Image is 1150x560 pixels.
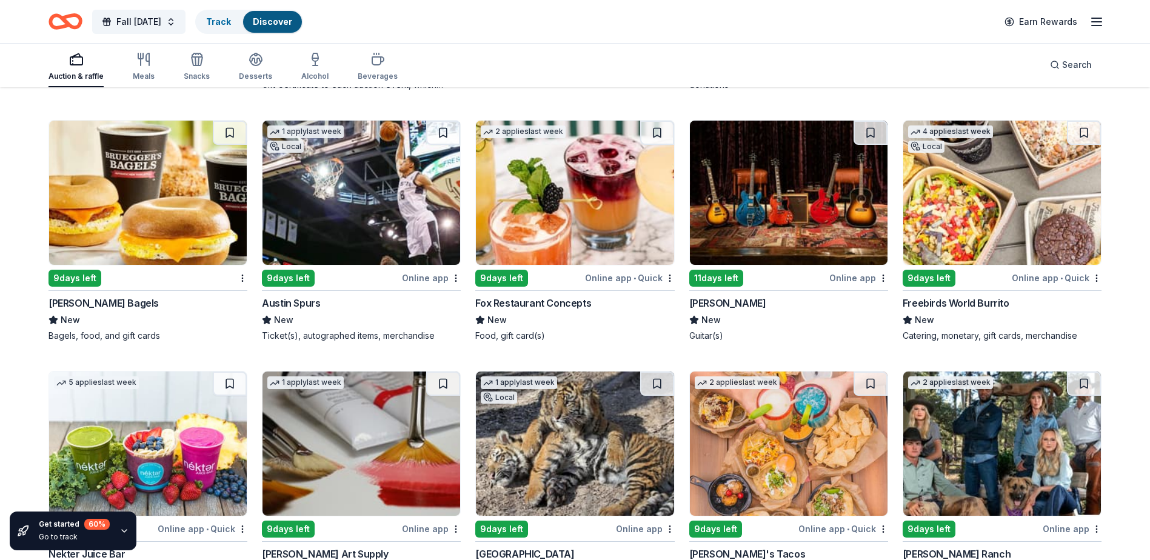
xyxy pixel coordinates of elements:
[689,120,888,342] a: Image for Gibson11days leftOnline app[PERSON_NAME]NewGuitar(s)
[903,296,1009,310] div: Freebirds World Burrito
[358,47,398,87] button: Beverages
[262,120,461,342] a: Image for Austin Spurs1 applylast weekLocal9days leftOnline appAustin SpursNewTicket(s), autograp...
[701,313,721,327] span: New
[908,376,993,389] div: 2 applies last week
[206,524,209,534] span: •
[475,296,591,310] div: Fox Restaurant Concepts
[481,392,517,404] div: Local
[262,296,320,310] div: Austin Spurs
[475,330,674,342] div: Food, gift card(s)
[689,270,743,287] div: 11 days left
[49,372,247,516] img: Image for Nekter Juice Bar
[476,372,674,516] img: Image for Cameron Park Zoo
[267,141,304,153] div: Local
[476,121,674,265] img: Image for Fox Restaurant Concepts
[48,120,247,342] a: Image for Bruegger's Bagels9days left[PERSON_NAME] BagelsNewBagels, food, and gift cards
[39,532,110,542] div: Go to track
[903,121,1101,265] img: Image for Freebirds World Burrito
[262,330,461,342] div: Ticket(s), autographed items, merchandise
[903,521,955,538] div: 9 days left
[48,7,82,36] a: Home
[301,47,329,87] button: Alcohol
[915,313,934,327] span: New
[239,72,272,81] div: Desserts
[402,521,461,536] div: Online app
[903,372,1101,516] img: Image for Kimes Ranch
[481,376,557,389] div: 1 apply last week
[616,521,675,536] div: Online app
[1043,521,1102,536] div: Online app
[48,72,104,81] div: Auction & raffle
[903,120,1102,342] a: Image for Freebirds World Burrito4 applieslast weekLocal9days leftOnline app•QuickFreebirds World...
[274,313,293,327] span: New
[689,330,888,342] div: Guitar(s)
[133,47,155,87] button: Meals
[239,47,272,87] button: Desserts
[847,524,849,534] span: •
[908,125,993,138] div: 4 applies last week
[48,330,247,342] div: Bagels, food, and gift cards
[262,372,460,516] img: Image for Trekell Art Supply
[84,519,110,530] div: 60 %
[195,10,303,34] button: TrackDiscover
[1012,270,1102,285] div: Online app Quick
[475,270,528,287] div: 9 days left
[903,270,955,287] div: 9 days left
[585,270,675,285] div: Online app Quick
[487,313,507,327] span: New
[689,296,766,310] div: [PERSON_NAME]
[402,270,461,285] div: Online app
[481,125,566,138] div: 2 applies last week
[39,519,110,530] div: Get started
[908,141,944,153] div: Local
[54,376,139,389] div: 5 applies last week
[798,521,888,536] div: Online app Quick
[829,270,888,285] div: Online app
[184,72,210,81] div: Snacks
[61,313,80,327] span: New
[634,273,636,283] span: •
[262,521,315,538] div: 9 days left
[690,372,888,516] img: Image for Torchy's Tacos
[206,16,231,27] a: Track
[903,330,1102,342] div: Catering, monetary, gift cards, merchandise
[1040,53,1102,77] button: Search
[48,47,104,87] button: Auction & raffle
[1062,58,1092,72] span: Search
[997,11,1085,33] a: Earn Rewards
[133,72,155,81] div: Meals
[690,121,888,265] img: Image for Gibson
[689,521,742,538] div: 9 days left
[262,270,315,287] div: 9 days left
[116,15,161,29] span: Fall [DATE]
[475,521,528,538] div: 9 days left
[267,125,344,138] div: 1 apply last week
[253,16,292,27] a: Discover
[262,121,460,265] img: Image for Austin Spurs
[358,72,398,81] div: Beverages
[475,120,674,342] a: Image for Fox Restaurant Concepts2 applieslast week9days leftOnline app•QuickFox Restaurant Conce...
[49,121,247,265] img: Image for Bruegger's Bagels
[184,47,210,87] button: Snacks
[48,270,101,287] div: 9 days left
[695,376,780,389] div: 2 applies last week
[267,376,344,389] div: 1 apply last week
[301,72,329,81] div: Alcohol
[1060,273,1063,283] span: •
[48,296,159,310] div: [PERSON_NAME] Bagels
[92,10,186,34] button: Fall [DATE]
